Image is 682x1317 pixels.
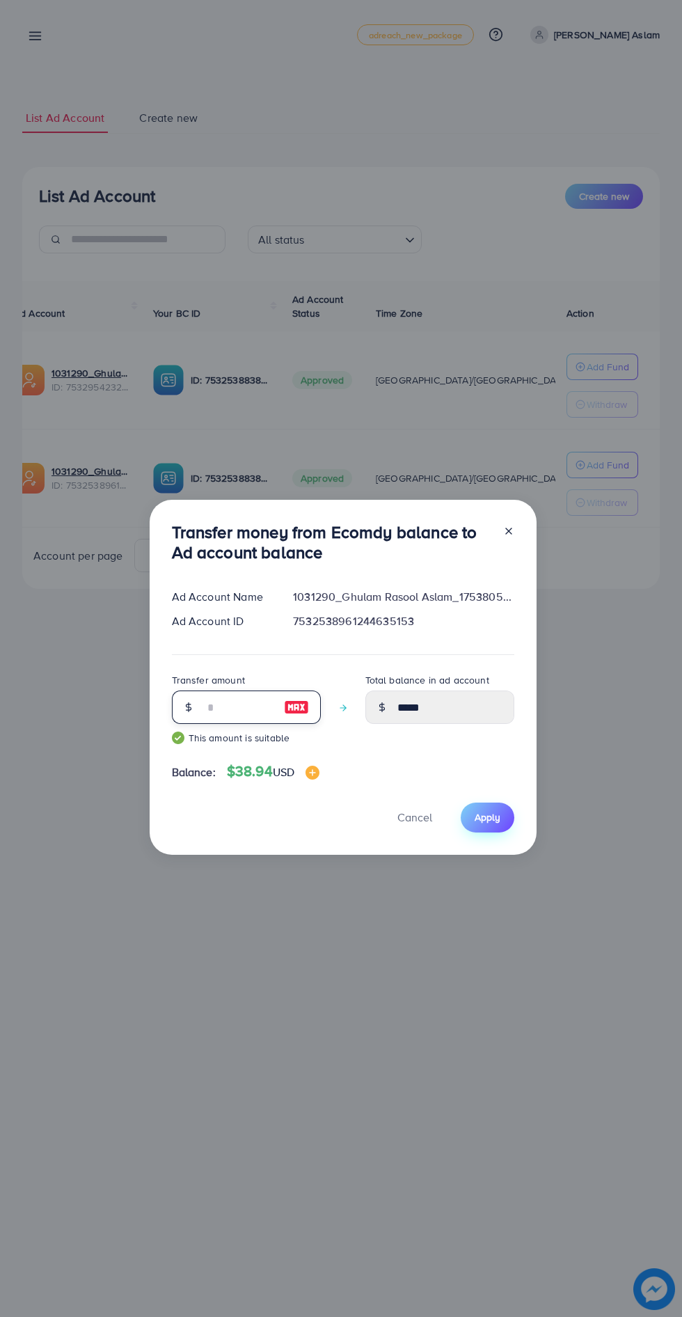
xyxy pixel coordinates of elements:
small: This amount is suitable [172,731,321,745]
h3: Transfer money from Ecomdy balance to Ad account balance [172,522,492,562]
span: Balance: [172,764,216,780]
img: image [306,766,319,780]
img: guide [172,732,184,744]
div: Ad Account Name [161,589,283,605]
div: 7532538961244635153 [282,613,525,629]
img: image [284,699,309,716]
button: Cancel [380,803,450,833]
div: 1031290_Ghulam Rasool Aslam_1753805901568 [282,589,525,605]
div: Ad Account ID [161,613,283,629]
span: Cancel [397,810,432,825]
span: Apply [475,810,500,824]
button: Apply [461,803,514,833]
label: Transfer amount [172,673,245,687]
h4: $38.94 [227,763,319,780]
span: USD [273,764,294,780]
label: Total balance in ad account [365,673,489,687]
